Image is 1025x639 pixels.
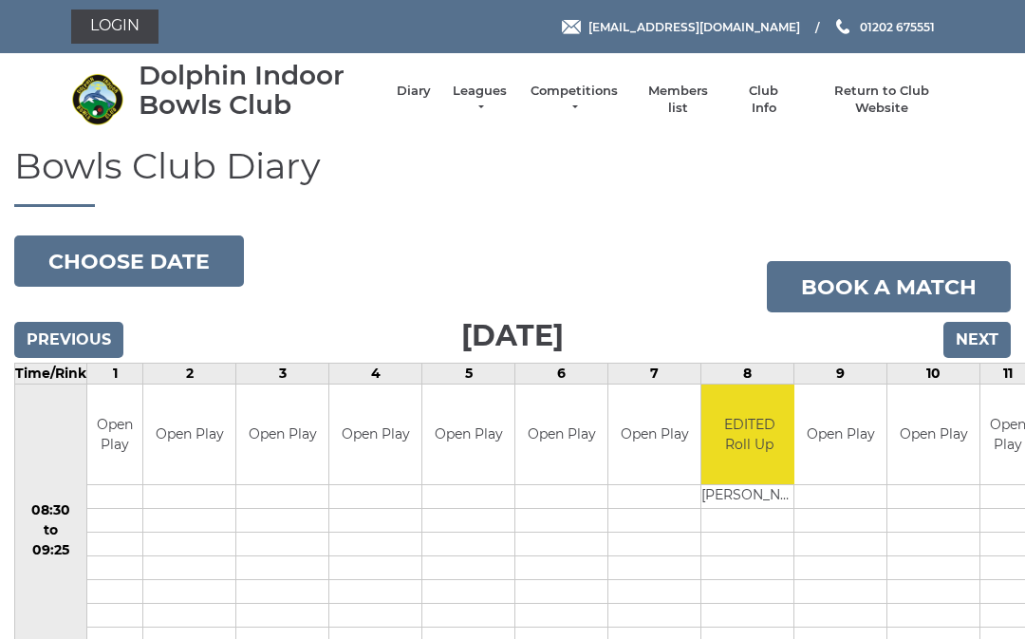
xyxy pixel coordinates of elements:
[736,83,792,117] a: Club Info
[529,83,620,117] a: Competitions
[515,364,608,385] td: 6
[450,83,510,117] a: Leagues
[87,364,143,385] td: 1
[794,385,886,484] td: Open Play
[397,83,431,100] a: Diary
[860,19,935,33] span: 01202 675551
[562,18,800,36] a: Email [EMAIL_ADDRESS][DOMAIN_NAME]
[15,364,87,385] td: Time/Rink
[608,364,701,385] td: 7
[562,20,581,34] img: Email
[139,61,378,120] div: Dolphin Indoor Bowls Club
[236,385,328,484] td: Open Play
[422,385,514,484] td: Open Play
[14,235,244,287] button: Choose date
[943,322,1011,358] input: Next
[71,73,123,125] img: Dolphin Indoor Bowls Club
[422,364,515,385] td: 5
[701,364,794,385] td: 8
[515,385,607,484] td: Open Play
[767,261,1011,312] a: Book a match
[71,9,158,44] a: Login
[701,484,797,508] td: [PERSON_NAME]
[143,364,236,385] td: 2
[811,83,954,117] a: Return to Club Website
[143,385,235,484] td: Open Play
[833,18,935,36] a: Phone us 01202 675551
[887,385,979,484] td: Open Play
[588,19,800,33] span: [EMAIL_ADDRESS][DOMAIN_NAME]
[329,364,422,385] td: 4
[701,385,797,484] td: EDITED Roll Up
[14,322,123,358] input: Previous
[14,146,1011,208] h1: Bowls Club Diary
[887,364,980,385] td: 10
[87,385,142,484] td: Open Play
[638,83,717,117] a: Members list
[836,19,849,34] img: Phone us
[236,364,329,385] td: 3
[608,385,700,484] td: Open Play
[329,385,421,484] td: Open Play
[794,364,887,385] td: 9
